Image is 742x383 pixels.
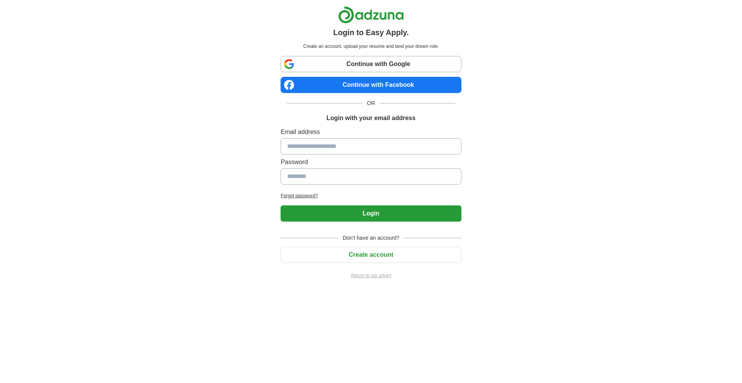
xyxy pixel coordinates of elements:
a: Forgot password? [281,192,461,199]
span: OR [362,99,380,107]
label: Password [281,158,461,167]
button: Create account [281,247,461,263]
h1: Login with your email address [327,114,415,123]
p: Create an account, upload your resume and land your dream role. [282,43,459,50]
h1: Login to Easy Apply. [333,27,409,38]
label: Email address [281,127,461,137]
a: Create account [281,251,461,258]
a: Continue with Facebook [281,77,461,93]
a: Continue with Google [281,56,461,72]
span: Don't have an account? [338,234,404,242]
button: Login [281,205,461,222]
a: Return to job advert [281,272,461,279]
img: Adzuna logo [338,6,404,24]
